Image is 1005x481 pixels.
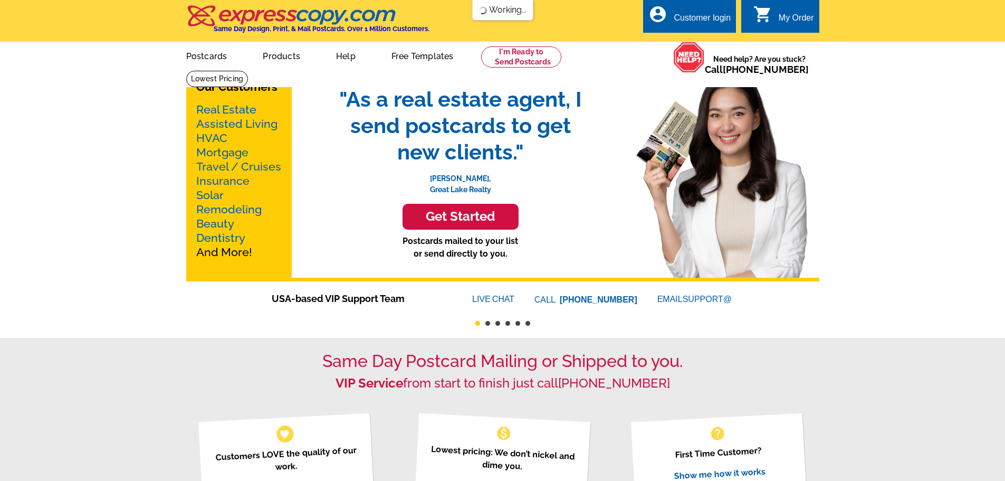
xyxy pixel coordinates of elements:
[214,25,429,33] h4: Same Day Design, Print, & Mail Postcards. Over 1 Million Customers.
[246,43,317,68] a: Products
[336,375,403,391] strong: VIP Service
[525,321,530,326] button: 6 of 6
[709,425,726,442] span: help
[673,42,705,73] img: help
[644,442,793,463] p: First Time Customer?
[674,13,731,28] div: Customer login
[196,174,250,187] a: Insurance
[674,466,765,481] a: Show me how it works
[329,86,592,165] span: "As a real estate agent, I send postcards to get new clients."
[375,43,471,68] a: Free Templates
[495,321,500,326] button: 3 of 6
[534,294,557,306] font: CALL
[485,321,490,326] button: 2 of 6
[478,6,487,15] img: loading...
[416,209,505,224] h3: Get Started
[196,117,277,130] a: Assisted Living
[196,188,224,202] a: Solar
[753,12,814,25] a: shopping_cart My Order
[186,13,429,33] a: Same Day Design, Print, & Mail Postcards. Over 1 Million Customers.
[196,131,227,145] a: HVAC
[186,351,819,371] h1: Same Day Postcard Mailing or Shipped to you.
[196,203,262,216] a: Remodeling
[515,321,520,326] button: 5 of 6
[648,5,667,24] i: account_circle
[196,102,282,259] p: And More!
[472,295,514,304] a: LIVECHAT
[212,444,361,477] p: Customers LOVE the quality of our work.
[560,295,637,304] a: [PHONE_NUMBER]
[329,165,592,195] p: [PERSON_NAME], Great Lake Realty
[648,12,731,25] a: account_circle Customer login
[705,54,814,75] span: Need help? Are you stuck?
[196,103,256,116] a: Real Estate
[779,13,814,28] div: My Order
[169,43,244,68] a: Postcards
[683,293,733,306] font: SUPPORT@
[196,217,234,230] a: Beauty
[279,428,290,439] span: favorite
[329,235,592,260] p: Postcards mailed to your list or send directly to you.
[428,442,577,476] p: Lowest pricing: We don’t nickel and dime you.
[196,231,245,244] a: Dentistry
[657,295,733,304] a: EMAILSUPPORT@
[196,146,248,159] a: Mortgage
[196,160,281,173] a: Travel / Cruises
[319,43,372,68] a: Help
[186,376,819,391] h2: from start to finish just call
[753,5,772,24] i: shopping_cart
[272,291,441,306] span: USA-based VIP Support Team
[558,375,670,391] a: [PHONE_NUMBER]
[329,204,592,230] a: Get Started
[475,321,480,326] button: 1 of 6
[705,64,809,75] span: Call
[495,425,512,442] span: monetization_on
[472,293,492,306] font: LIVE
[723,64,809,75] a: [PHONE_NUMBER]
[505,321,510,326] button: 4 of 6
